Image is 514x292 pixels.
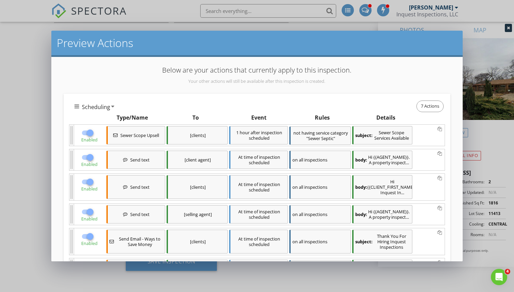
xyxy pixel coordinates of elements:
span: Scheduling [82,103,110,111]
span: "Sewer Septic" [306,135,335,141]
div: [clients] [167,126,228,144]
div: Hi {{AGENT_NAME}}. A property inspection at {{ADDRESS}} is scheduled for your client {{CLIENT_NAM... [352,151,412,169]
span: service category [316,130,348,136]
span: Send text [130,184,150,190]
div: Details [354,113,417,122]
span: not having [293,130,315,136]
div: [selling agent] [167,205,228,224]
span: Enabled [81,186,98,192]
p: Below are your actions that currently apply to this inspection. [59,65,455,86]
strong: subject: [355,239,373,244]
strong: body: [355,184,367,190]
div: Sewer Scope Inspecion [352,260,412,278]
span: 7 Actions [417,101,443,112]
div: At time of inspection scheduled [229,205,288,224]
div: At time of inspection scheduled [229,175,288,199]
iframe: Intercom live chat [491,269,507,285]
div: Event [227,113,291,122]
span: Enabled [81,240,98,246]
div: [client agent] [167,151,228,169]
div: 1 hour after inspection scheduled [229,126,288,144]
div: on all inspections [289,151,351,169]
div: Type/Name [101,113,164,122]
strong: subject: [355,133,373,138]
strong: body: [355,212,367,217]
div: on all inspections [289,205,351,224]
div: [clients] [167,175,228,199]
div: on all inspections [289,230,351,253]
div: 2 minutes after inspection scheduled [229,260,288,278]
span: Sewer Scope Upsell [120,133,159,138]
div: Hi {{CLIENT_FIRST_NAME}}, Inquest Inspections is performing an inspection on your property at {{A... [352,175,412,199]
div: To [164,113,227,122]
span: Enabled [81,161,98,167]
h2: Preview Actions [57,36,457,50]
div: At time of inspection scheduled [229,151,288,169]
span: Send text [130,212,150,217]
div: At time of inspection scheduled [229,230,288,253]
span: Send Email - Ways to Save Money [117,236,163,247]
span: Enabled [81,216,98,222]
div: Hi {{AGENT_NAME}}. A property inspection at {{ADDRESS}} is scheduled for your client {{CLIENT_NAM... [352,205,412,224]
div: Thank You For Hiring Inquest Inspections [352,230,412,253]
strong: body: [355,157,367,163]
span: 4 [505,269,510,274]
div: on all inspections [289,175,351,199]
span: Send text [130,157,150,163]
div: Rules [291,113,354,122]
div: Sewer Scope Services Available [352,126,412,144]
span: Your other actions will still be available after this inspection is created. [188,78,325,84]
span: Enabled [81,137,98,143]
div: [clients] [167,260,228,278]
div: [clients] [167,230,228,253]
